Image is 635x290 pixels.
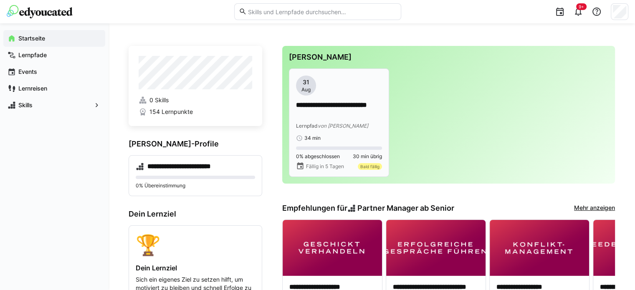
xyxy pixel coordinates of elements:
[357,204,454,213] span: Partner Manager ab Senior
[282,204,454,213] h3: Empfehlungen für
[149,96,169,104] span: 0 Skills
[303,78,309,86] span: 31
[574,204,615,213] a: Mehr anzeigen
[296,123,318,129] span: Lernpfad
[247,8,396,15] input: Skills und Lernpfade durchsuchen…
[386,220,486,276] img: image
[318,123,368,129] span: von [PERSON_NAME]
[304,135,321,141] span: 34 min
[139,96,252,104] a: 0 Skills
[579,4,584,9] span: 9+
[289,53,608,62] h3: [PERSON_NAME]
[283,220,382,276] img: image
[490,220,589,276] img: image
[353,153,382,160] span: 30 min übrig
[129,209,262,219] h3: Dein Lernziel
[149,108,193,116] span: 154 Lernpunkte
[136,232,255,257] div: 🏆
[358,163,382,170] div: Bald fällig
[129,139,262,149] h3: [PERSON_NAME]-Profile
[306,163,344,170] span: Fällig in 5 Tagen
[136,264,255,272] h4: Dein Lernziel
[301,86,311,93] span: Aug
[296,153,340,160] span: 0% abgeschlossen
[136,182,255,189] p: 0% Übereinstimmung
